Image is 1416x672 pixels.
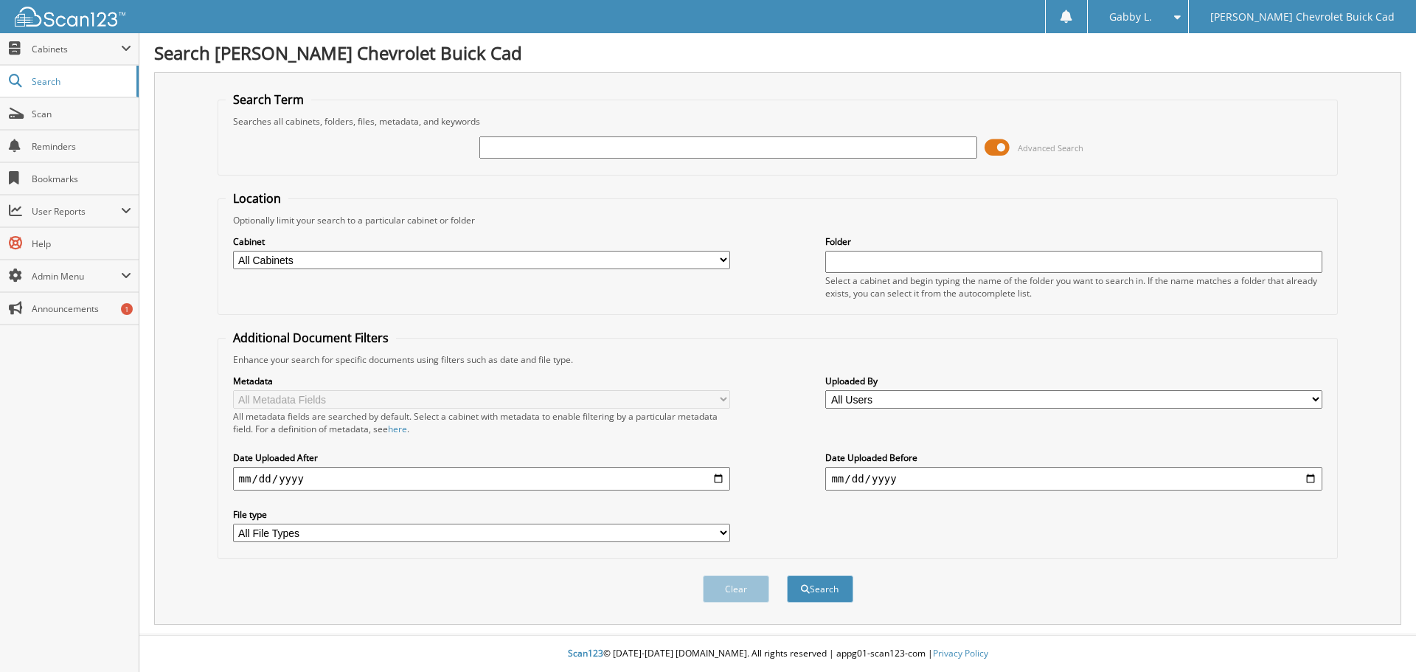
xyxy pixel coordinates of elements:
[32,205,121,218] span: User Reports
[226,330,396,346] legend: Additional Document Filters
[32,43,121,55] span: Cabinets
[226,91,311,108] legend: Search Term
[233,508,730,521] label: File type
[388,423,407,435] a: here
[233,235,730,248] label: Cabinet
[825,467,1322,491] input: end
[233,451,730,464] label: Date Uploaded After
[226,353,1330,366] div: Enhance your search for specific documents using filters such as date and file type.
[1109,13,1152,21] span: Gabby L.
[1210,13,1395,21] span: [PERSON_NAME] Chevrolet Buick Cad
[32,108,131,120] span: Scan
[233,375,730,387] label: Metadata
[32,238,131,250] span: Help
[933,647,988,659] a: Privacy Policy
[233,467,730,491] input: start
[226,115,1330,128] div: Searches all cabinets, folders, files, metadata, and keywords
[121,303,133,315] div: 1
[32,270,121,283] span: Admin Menu
[787,575,853,603] button: Search
[139,636,1416,672] div: © [DATE]-[DATE] [DOMAIN_NAME]. All rights reserved | appg01-scan123-com |
[32,173,131,185] span: Bookmarks
[233,410,730,435] div: All metadata fields are searched by default. Select a cabinet with metadata to enable filtering b...
[32,75,129,88] span: Search
[825,274,1322,299] div: Select a cabinet and begin typing the name of the folder you want to search in. If the name match...
[568,647,603,659] span: Scan123
[154,41,1401,65] h1: Search [PERSON_NAME] Chevrolet Buick Cad
[226,190,288,207] legend: Location
[32,302,131,315] span: Announcements
[825,375,1322,387] label: Uploaded By
[15,7,125,27] img: scan123-logo-white.svg
[1018,142,1083,153] span: Advanced Search
[825,451,1322,464] label: Date Uploaded Before
[226,214,1330,226] div: Optionally limit your search to a particular cabinet or folder
[32,140,131,153] span: Reminders
[825,235,1322,248] label: Folder
[703,575,769,603] button: Clear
